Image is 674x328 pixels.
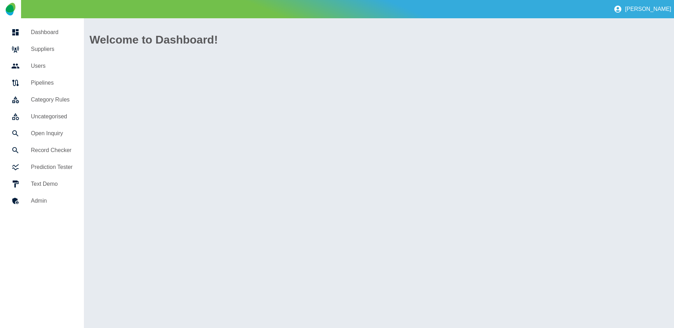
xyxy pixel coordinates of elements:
[31,112,73,121] h5: Uncategorised
[6,176,78,192] a: Text Demo
[31,79,73,87] h5: Pipelines
[31,197,73,205] h5: Admin
[90,31,668,48] h1: Welcome to Dashboard!
[6,108,78,125] a: Uncategorised
[6,3,15,15] img: Logo
[31,96,73,104] h5: Category Rules
[6,24,78,41] a: Dashboard
[611,2,674,16] button: [PERSON_NAME]
[6,125,78,142] a: Open Inquiry
[31,129,73,138] h5: Open Inquiry
[6,58,78,74] a: Users
[6,74,78,91] a: Pipelines
[31,28,73,37] h5: Dashboard
[6,159,78,176] a: Prediction Tester
[6,192,78,209] a: Admin
[31,45,73,53] h5: Suppliers
[6,41,78,58] a: Suppliers
[6,91,78,108] a: Category Rules
[31,146,73,155] h5: Record Checker
[625,6,671,12] p: [PERSON_NAME]
[31,62,73,70] h5: Users
[31,163,73,171] h5: Prediction Tester
[6,142,78,159] a: Record Checker
[31,180,73,188] h5: Text Demo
